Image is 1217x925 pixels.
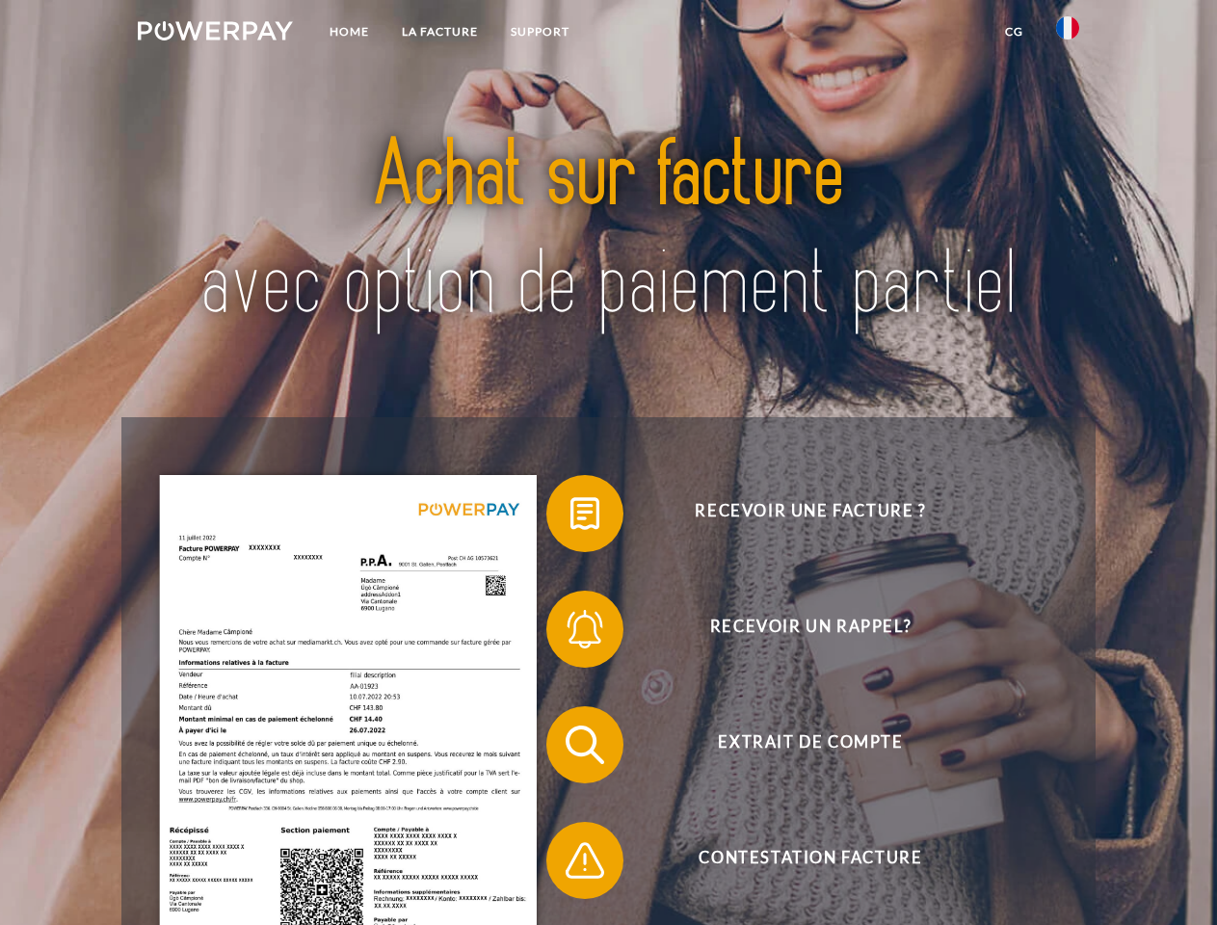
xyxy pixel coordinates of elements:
[1056,16,1079,40] img: fr
[546,706,1047,783] button: Extrait de compte
[313,14,385,49] a: Home
[546,475,1047,552] button: Recevoir une facture ?
[385,14,494,49] a: LA FACTURE
[989,14,1040,49] a: CG
[574,706,1046,783] span: Extrait de compte
[561,489,609,538] img: qb_bill.svg
[574,475,1046,552] span: Recevoir une facture ?
[546,591,1047,668] button: Recevoir un rappel?
[546,822,1047,899] button: Contestation Facture
[574,591,1046,668] span: Recevoir un rappel?
[138,21,293,40] img: logo-powerpay-white.svg
[494,14,586,49] a: Support
[561,836,609,885] img: qb_warning.svg
[574,822,1046,899] span: Contestation Facture
[561,605,609,653] img: qb_bell.svg
[184,92,1033,369] img: title-powerpay_fr.svg
[561,721,609,769] img: qb_search.svg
